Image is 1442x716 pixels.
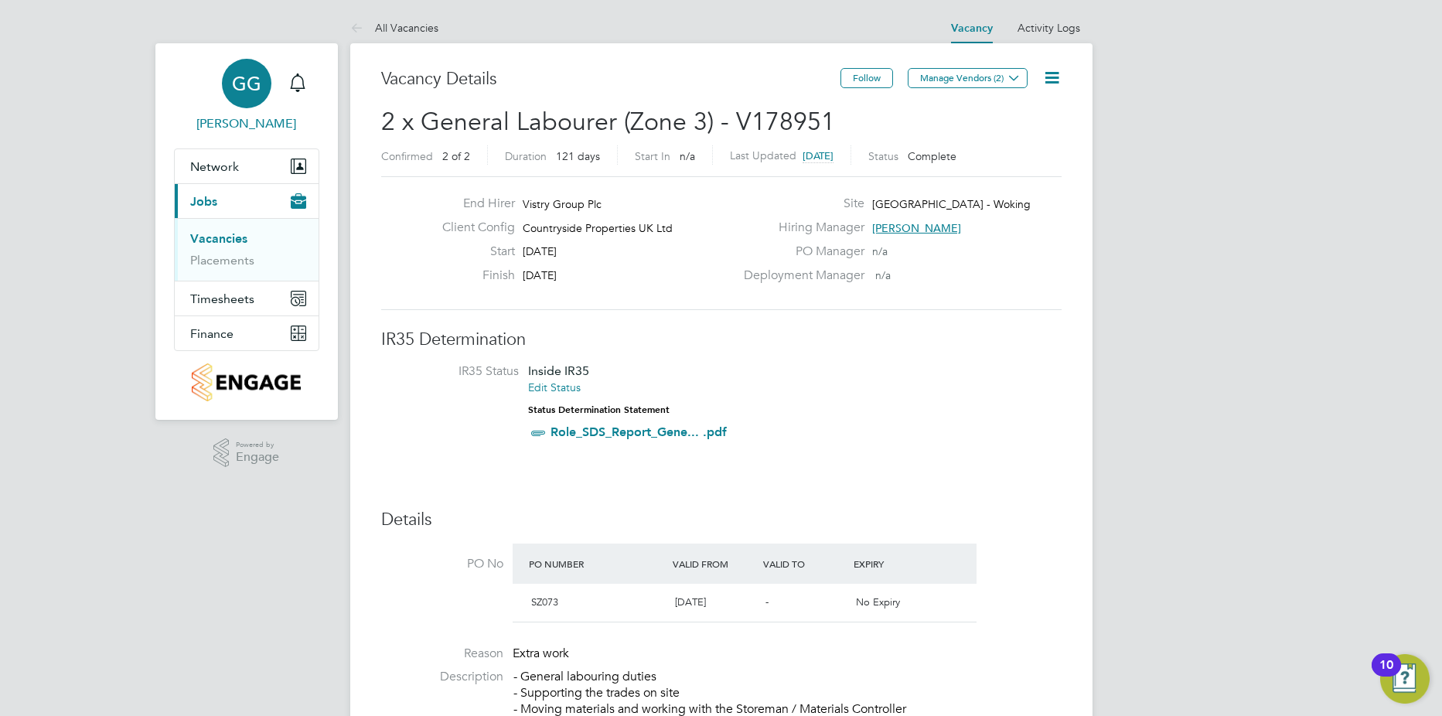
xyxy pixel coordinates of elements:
[735,220,864,236] label: Hiring Manager
[908,68,1028,88] button: Manage Vendors (2)
[381,669,503,685] label: Description
[523,244,557,258] span: [DATE]
[236,438,279,452] span: Powered by
[856,595,900,609] span: No Expiry
[430,244,515,260] label: Start
[430,196,515,212] label: End Hirer
[680,149,695,163] span: n/a
[875,268,891,282] span: n/a
[635,149,670,163] label: Start In
[872,197,1031,211] span: [GEOGRAPHIC_DATA] - Woking
[872,221,961,235] span: [PERSON_NAME]
[556,149,600,163] span: 121 days
[350,21,438,35] a: All Vacancies
[381,149,433,163] label: Confirmed
[868,149,898,163] label: Status
[1379,665,1393,685] div: 10
[505,149,547,163] label: Duration
[381,329,1062,351] h3: IR35 Determination
[1380,654,1430,704] button: Open Resource Center, 10 new notifications
[872,244,888,258] span: n/a
[190,159,239,174] span: Network
[669,550,759,578] div: Valid From
[155,43,338,420] nav: Main navigation
[513,646,569,661] span: Extra work
[840,68,893,88] button: Follow
[175,218,319,281] div: Jobs
[174,59,319,133] a: GG[PERSON_NAME]
[213,438,279,468] a: Powered byEngage
[528,380,581,394] a: Edit Status
[523,221,673,235] span: Countryside Properties UK Ltd
[1018,21,1080,35] a: Activity Logs
[190,194,217,209] span: Jobs
[528,363,589,378] span: Inside IR35
[951,22,993,35] a: Vacancy
[850,550,940,578] div: Expiry
[232,73,261,94] span: GG
[190,292,254,306] span: Timesheets
[190,326,234,341] span: Finance
[675,595,706,609] span: [DATE]
[397,363,519,380] label: IR35 Status
[236,451,279,464] span: Engage
[531,595,558,609] span: SZ073
[525,550,670,578] div: PO Number
[381,646,503,662] label: Reason
[430,268,515,284] label: Finish
[381,509,1062,531] h3: Details
[523,197,602,211] span: Vistry Group Plc
[192,363,301,401] img: countryside-properties-logo-retina.png
[765,595,769,609] span: -
[381,107,835,137] span: 2 x General Labourer (Zone 3) - V178951
[174,114,319,133] span: Georgina Godo
[803,149,833,162] span: [DATE]
[175,316,319,350] button: Finance
[730,148,796,162] label: Last Updated
[735,268,864,284] label: Deployment Manager
[735,196,864,212] label: Site
[381,68,840,90] h3: Vacancy Details
[381,556,503,572] label: PO No
[175,281,319,315] button: Timesheets
[190,231,247,246] a: Vacancies
[190,253,254,268] a: Placements
[759,550,850,578] div: Valid To
[523,268,557,282] span: [DATE]
[430,220,515,236] label: Client Config
[442,149,470,163] span: 2 of 2
[175,149,319,183] button: Network
[735,244,864,260] label: PO Manager
[528,404,670,415] strong: Status Determination Statement
[551,424,727,439] a: Role_SDS_Report_Gene... .pdf
[908,149,956,163] span: Complete
[174,363,319,401] a: Go to home page
[175,184,319,218] button: Jobs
